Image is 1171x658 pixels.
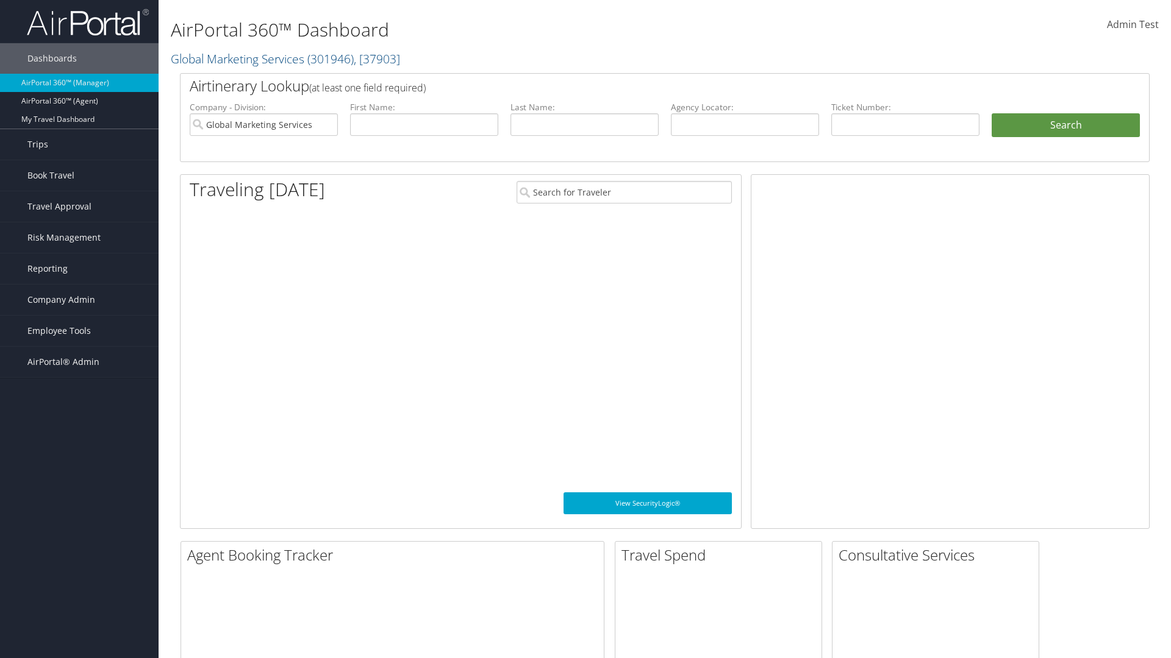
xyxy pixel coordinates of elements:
[190,177,325,202] h1: Traveling [DATE]
[309,81,426,94] span: (at least one field required)
[1107,18,1159,31] span: Admin Test
[621,545,822,565] h2: Travel Spend
[171,51,400,67] a: Global Marketing Services
[671,101,819,113] label: Agency Locator:
[839,545,1039,565] h2: Consultative Services
[171,17,829,43] h1: AirPortal 360™ Dashboard
[27,253,68,284] span: Reporting
[27,316,91,346] span: Employee Tools
[27,347,99,377] span: AirPortal® Admin
[517,181,732,203] input: Search for Traveler
[27,160,74,191] span: Book Travel
[27,191,91,222] span: Travel Approval
[27,285,95,315] span: Company Admin
[354,51,400,67] span: , [ 37903 ]
[510,101,659,113] label: Last Name:
[992,113,1140,138] button: Search
[190,76,1059,96] h2: Airtinerary Lookup
[350,101,498,113] label: First Name:
[831,101,979,113] label: Ticket Number:
[27,222,101,253] span: Risk Management
[190,101,338,113] label: Company - Division:
[27,129,48,160] span: Trips
[307,51,354,67] span: ( 301946 )
[187,545,604,565] h2: Agent Booking Tracker
[27,8,149,37] img: airportal-logo.png
[1107,6,1159,44] a: Admin Test
[27,43,77,74] span: Dashboards
[564,492,732,514] a: View SecurityLogic®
